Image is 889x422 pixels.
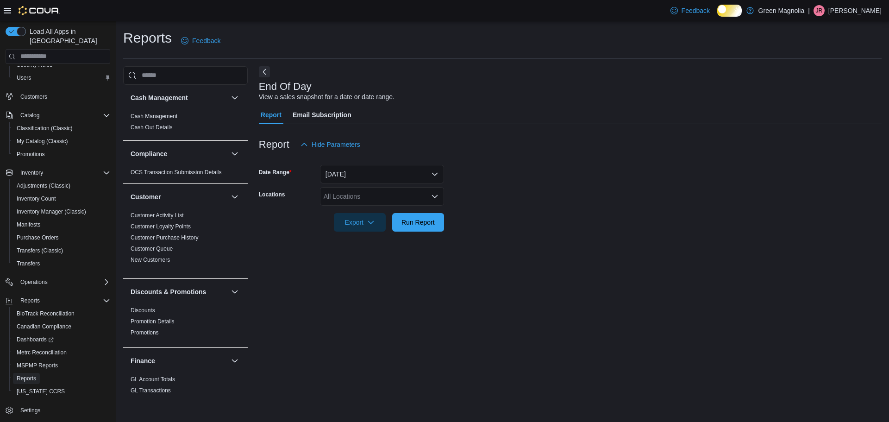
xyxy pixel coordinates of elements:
[9,320,114,333] button: Canadian Compliance
[13,245,67,256] a: Transfers (Classic)
[229,286,240,297] button: Discounts & Promotions
[13,373,40,384] a: Reports
[17,151,45,158] span: Promotions
[297,135,364,154] button: Hide Parameters
[9,122,114,135] button: Classification (Classic)
[131,376,175,383] a: GL Account Totals
[123,305,248,347] div: Discounts & Promotions
[17,110,43,121] button: Catalog
[131,318,175,325] a: Promotion Details
[17,138,68,145] span: My Catalog (Classic)
[2,276,114,289] button: Operations
[13,258,44,269] a: Transfers
[9,333,114,346] a: Dashboards
[131,356,155,365] h3: Finance
[17,310,75,317] span: BioTrack Reconciliation
[9,359,114,372] button: MSPMP Reports
[229,92,240,103] button: Cash Management
[13,136,72,147] a: My Catalog (Classic)
[682,6,710,15] span: Feedback
[123,29,172,47] h1: Reports
[13,308,110,319] span: BioTrack Reconciliation
[131,356,227,365] button: Finance
[13,321,110,332] span: Canadian Compliance
[131,287,206,296] h3: Discounts & Promotions
[192,36,220,45] span: Feedback
[131,223,191,230] a: Customer Loyalty Points
[13,136,110,147] span: My Catalog (Classic)
[758,5,805,16] p: Green Magnolia
[9,257,114,270] button: Transfers
[131,246,173,252] a: Customer Queue
[9,179,114,192] button: Adjustments (Classic)
[131,307,155,314] a: Discounts
[17,195,56,202] span: Inventory Count
[17,247,63,254] span: Transfers (Classic)
[13,347,70,358] a: Metrc Reconciliation
[2,166,114,179] button: Inventory
[9,192,114,205] button: Inventory Count
[131,113,177,120] span: Cash Management
[123,167,248,183] div: Compliance
[229,191,240,202] button: Customer
[9,307,114,320] button: BioTrack Reconciliation
[13,206,90,217] a: Inventory Manager (Classic)
[229,355,240,366] button: Finance
[9,205,114,218] button: Inventory Manager (Classic)
[9,244,114,257] button: Transfers (Classic)
[131,234,199,241] a: Customer Purchase History
[13,232,110,243] span: Purchase Orders
[17,167,47,178] button: Inventory
[13,149,49,160] a: Promotions
[13,219,44,230] a: Manifests
[259,66,270,77] button: Next
[13,193,60,204] a: Inventory Count
[13,321,75,332] a: Canadian Compliance
[17,74,31,82] span: Users
[177,31,224,50] a: Feedback
[13,206,110,217] span: Inventory Manager (Classic)
[13,373,110,384] span: Reports
[131,169,222,176] a: OCS Transaction Submission Details
[13,180,74,191] a: Adjustments (Classic)
[20,297,40,304] span: Reports
[259,139,289,150] h3: Report
[131,257,170,263] a: New Customers
[131,212,184,219] span: Customer Activity List
[667,1,714,20] a: Feedback
[229,148,240,159] button: Compliance
[13,258,110,269] span: Transfers
[17,208,86,215] span: Inventory Manager (Classic)
[131,113,177,120] a: Cash Management
[123,210,248,278] div: Customer
[20,278,48,286] span: Operations
[9,372,114,385] button: Reports
[17,388,65,395] span: [US_STATE] CCRS
[814,5,825,16] div: Jammie Reed
[131,149,227,158] button: Compliance
[816,5,823,16] span: JR
[17,277,110,288] span: Operations
[401,218,435,227] span: Run Report
[9,148,114,161] button: Promotions
[13,347,110,358] span: Metrc Reconciliation
[131,212,184,219] a: Customer Activity List
[131,93,227,102] button: Cash Management
[131,387,171,394] a: GL Transactions
[19,6,60,15] img: Cova
[17,234,59,241] span: Purchase Orders
[131,124,173,131] a: Cash Out Details
[13,149,110,160] span: Promotions
[131,376,175,383] span: GL Account Totals
[17,362,58,369] span: MSPMP Reports
[131,307,155,314] span: Discounts
[9,218,114,231] button: Manifests
[13,386,110,397] span: Washington CCRS
[17,375,36,382] span: Reports
[339,213,380,232] span: Export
